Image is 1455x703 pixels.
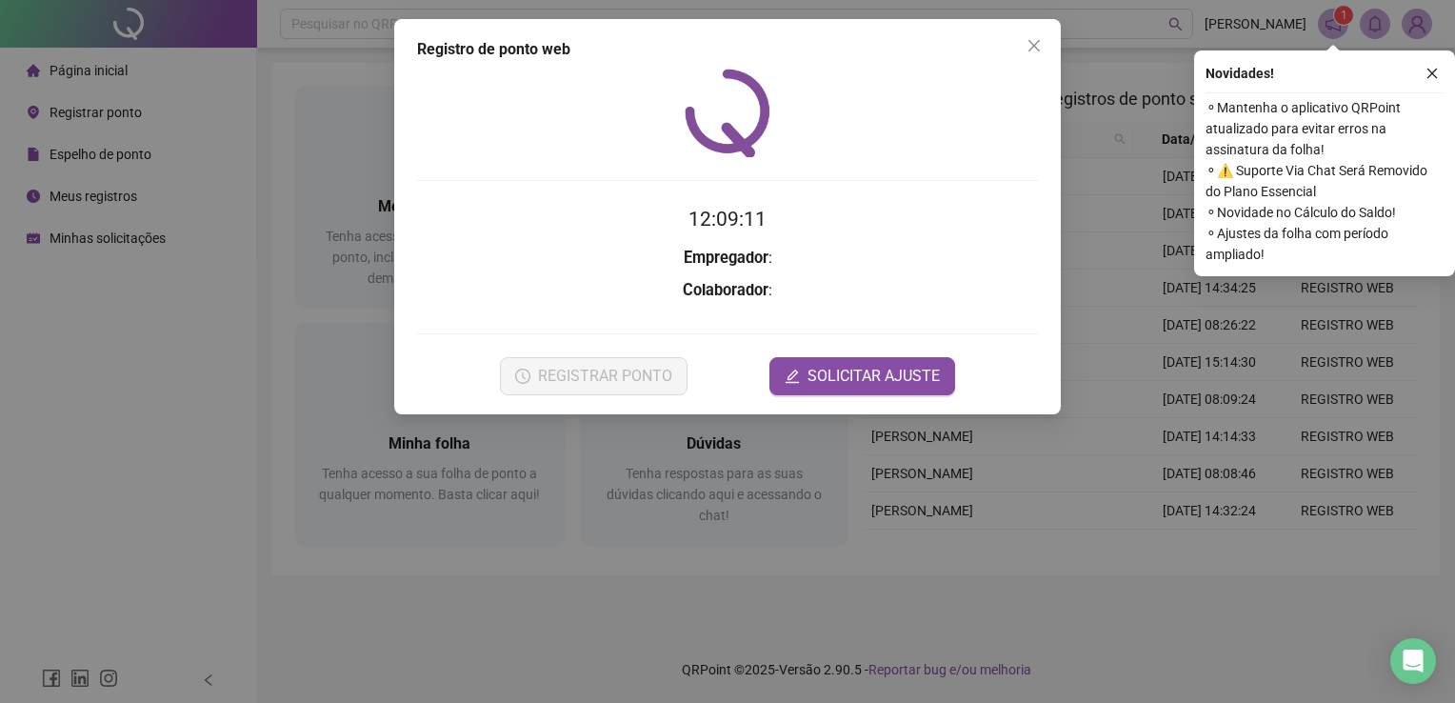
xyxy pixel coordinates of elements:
strong: Colaborador [683,281,768,299]
h3: : [417,278,1038,303]
span: ⚬ ⚠️ Suporte Via Chat Será Removido do Plano Essencial [1206,160,1444,202]
button: Close [1019,30,1049,61]
span: ⚬ Novidade no Cálculo do Saldo! [1206,202,1444,223]
span: ⚬ Ajustes da folha com período ampliado! [1206,223,1444,265]
div: Registro de ponto web [417,38,1038,61]
img: QRPoint [685,69,770,157]
time: 12:09:11 [688,208,767,231]
span: edit [785,369,800,384]
span: SOLICITAR AJUSTE [807,365,940,388]
button: editSOLICITAR AJUSTE [769,357,955,395]
div: Open Intercom Messenger [1390,638,1436,684]
span: close [1425,67,1439,80]
strong: Empregador [684,249,768,267]
button: REGISTRAR PONTO [500,357,688,395]
span: close [1026,38,1042,53]
span: Novidades ! [1206,63,1274,84]
h3: : [417,246,1038,271]
span: ⚬ Mantenha o aplicativo QRPoint atualizado para evitar erros na assinatura da folha! [1206,97,1444,160]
